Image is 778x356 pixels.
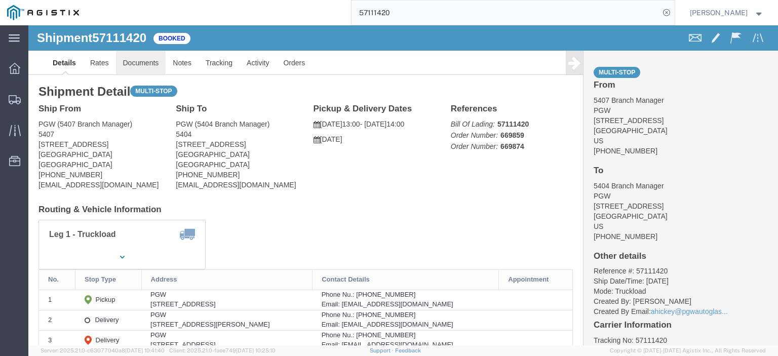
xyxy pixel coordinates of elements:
a: Support [370,347,395,353]
a: Feedback [395,347,421,353]
img: logo [7,5,79,20]
span: Copyright © [DATE]-[DATE] Agistix Inc., All Rights Reserved [610,346,766,355]
span: Jesse Jordan [690,7,748,18]
input: Search for shipment number, reference number [352,1,659,25]
button: [PERSON_NAME] [689,7,764,19]
span: [DATE] 10:25:10 [236,347,276,353]
span: [DATE] 10:41:40 [125,347,165,353]
span: Server: 2025.21.0-c63077040a8 [41,347,165,353]
iframe: FS Legacy Container [28,25,778,345]
span: Client: 2025.21.0-faee749 [169,347,276,353]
